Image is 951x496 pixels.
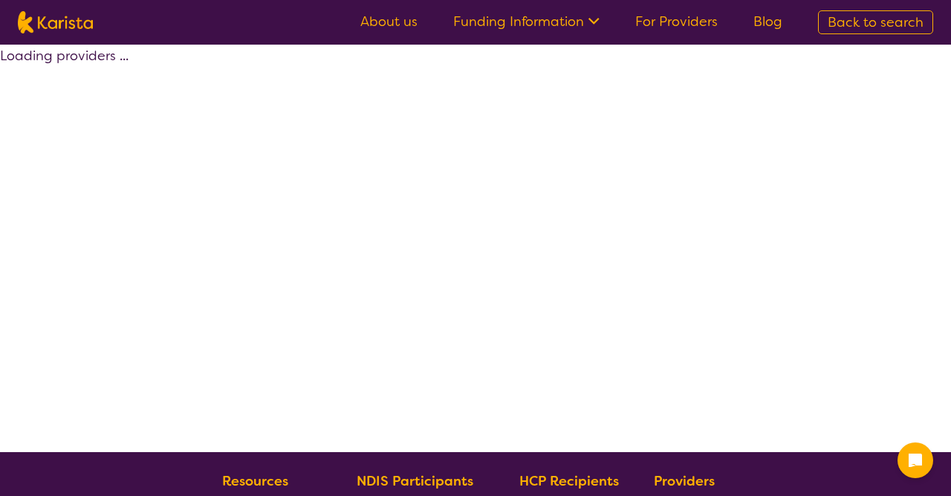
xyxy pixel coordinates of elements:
a: Back to search [818,10,933,34]
b: HCP Recipients [519,472,619,490]
span: Back to search [828,13,924,31]
b: NDIS Participants [357,472,473,490]
a: For Providers [635,13,718,30]
img: Karista logo [18,11,93,33]
b: Resources [222,472,288,490]
a: Blog [753,13,782,30]
a: Funding Information [453,13,600,30]
b: Providers [654,472,715,490]
a: About us [360,13,418,30]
